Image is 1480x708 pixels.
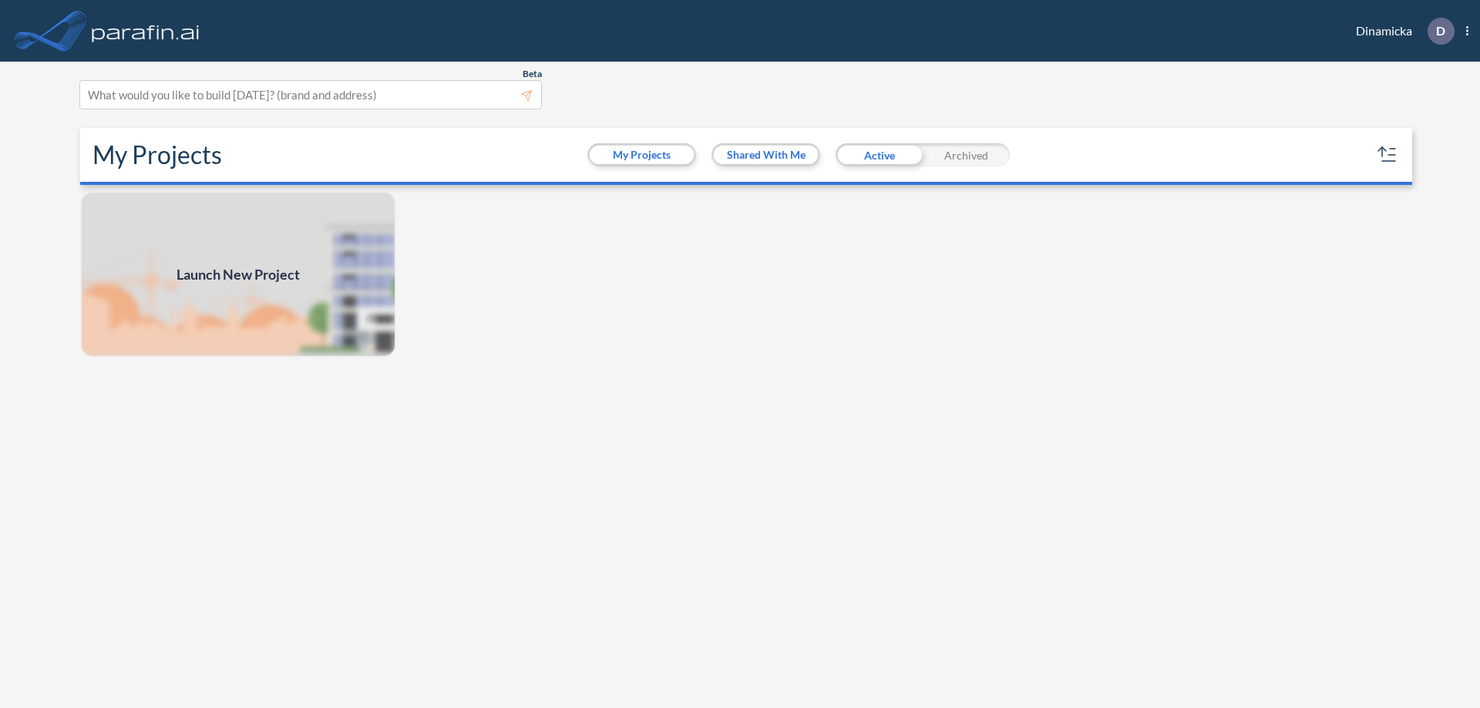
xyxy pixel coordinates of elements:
[1375,143,1400,167] button: sort
[1436,24,1445,38] p: D
[80,191,396,357] a: Launch New Project
[714,146,818,164] button: Shared With Me
[590,146,694,164] button: My Projects
[89,15,203,46] img: logo
[177,264,300,285] span: Launch New Project
[1333,18,1468,45] div: Dinamicka
[80,191,396,357] img: add
[523,68,542,80] span: Beta
[92,140,222,169] h2: My Projects
[836,143,923,166] div: Active
[923,143,1010,166] div: Archived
